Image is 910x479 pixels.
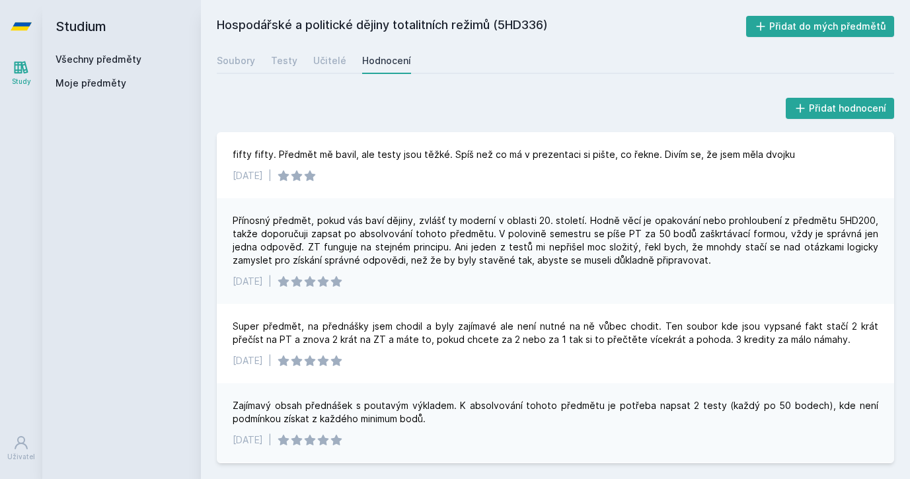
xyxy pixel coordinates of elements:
div: | [268,275,272,288]
div: Uživatel [7,452,35,462]
div: fifty fifty. Předmět mě bavil, ale testy jsou těžké. Spíš než co má v prezentaci si pište, co řek... [233,148,795,161]
div: Přínosný předmět, pokud vás baví dějiny, zvlášť ty moderní v oblasti 20. století. Hodně věcí je o... [233,214,878,267]
a: Všechny předměty [56,54,141,65]
div: | [268,433,272,447]
div: Study [12,77,31,87]
a: Study [3,53,40,93]
div: Zajímavý obsah přednášek s poutavým výkladem. K absolvování tohoto předmětu je potřeba napsat 2 t... [233,399,878,425]
div: Super předmět, na přednášky jsem chodil a byly zajímavé ale není nutné na ně vůbec chodit. Ten so... [233,320,878,346]
a: Hodnocení [362,48,411,74]
div: Učitelé [313,54,346,67]
span: Moje předměty [56,77,126,90]
div: Testy [271,54,297,67]
a: Uživatel [3,428,40,468]
div: [DATE] [233,354,263,367]
div: Soubory [217,54,255,67]
a: Testy [271,48,297,74]
div: [DATE] [233,169,263,182]
div: [DATE] [233,433,263,447]
a: Učitelé [313,48,346,74]
div: | [268,169,272,182]
button: Přidat hodnocení [786,98,895,119]
button: Přidat do mých předmětů [746,16,895,37]
a: Soubory [217,48,255,74]
div: Hodnocení [362,54,411,67]
div: | [268,354,272,367]
h2: Hospodářské a politické dějiny totalitních režimů (5HD336) [217,16,746,37]
div: [DATE] [233,275,263,288]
